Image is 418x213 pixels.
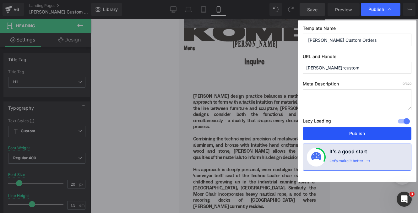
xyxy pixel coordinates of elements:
span: 3 [410,192,415,197]
label: Meta Description [303,81,411,89]
p: Combining the technological precision of metalwork in steel, aluminum, and bronze with intuitive ... [14,117,137,142]
img: onboarding-status.svg [311,152,321,162]
a: Inquire [65,37,85,49]
iframe: Intercom live chat [397,192,412,207]
label: Template Name [303,25,411,34]
h1: [PERSON_NAME] [9,21,141,31]
p: [PERSON_NAME] design practice balances a mathematical approach to form with a tactile intuition f... [14,74,137,111]
div: Let’s make it better [329,158,363,167]
h4: It’s a good start [329,148,367,158]
button: Publish [303,127,411,140]
label: URL and Handle [303,54,411,62]
label: Lazy Loading [303,117,331,127]
span: 0 [403,82,404,85]
p: His approach is deeply personal, even nostalgic: the rubber ‘conveyor belt’ seat of the Techno Lo... [14,148,137,191]
span: /320 [403,82,411,85]
span: Publish [368,7,384,12]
